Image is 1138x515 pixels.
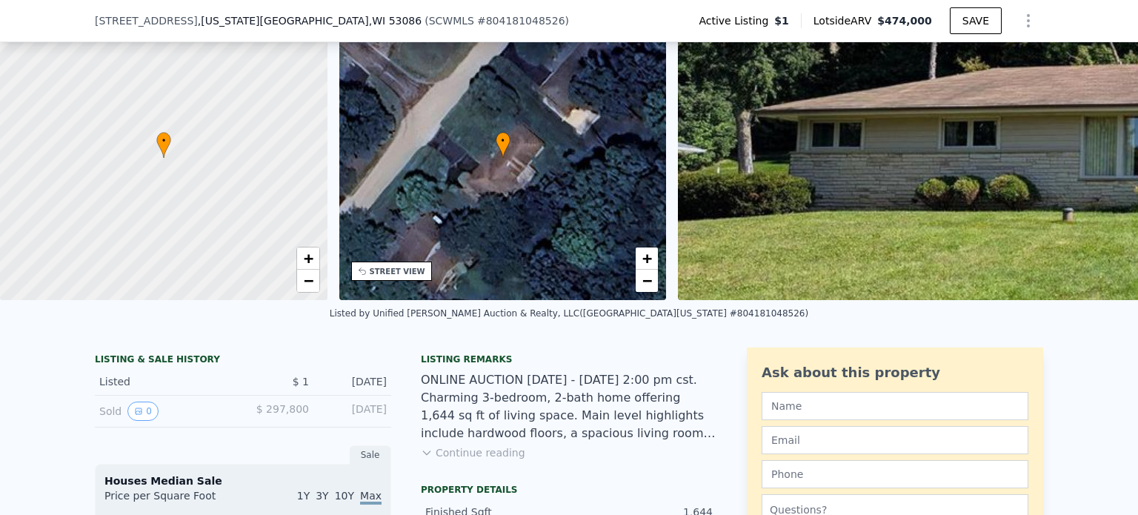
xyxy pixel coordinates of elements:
[642,271,652,290] span: −
[496,132,510,158] div: •
[762,392,1028,420] input: Name
[699,13,774,28] span: Active Listing
[421,353,717,365] div: Listing remarks
[421,484,717,496] div: Property details
[762,460,1028,488] input: Phone
[303,271,313,290] span: −
[636,247,658,270] a: Zoom in
[198,13,422,28] span: , [US_STATE][GEOGRAPHIC_DATA]
[316,490,328,502] span: 3Y
[1014,6,1043,36] button: Show Options
[293,376,309,388] span: $ 1
[330,308,808,319] div: Listed by Unified [PERSON_NAME] Auction & Realty, LLC ([GEOGRAPHIC_DATA][US_STATE] #804181048526)
[95,13,198,28] span: [STREET_ADDRESS]
[156,134,171,147] span: •
[425,13,569,28] div: ( )
[360,490,382,505] span: Max
[297,247,319,270] a: Zoom in
[335,490,354,502] span: 10Y
[321,374,387,389] div: [DATE]
[127,402,159,421] button: View historical data
[762,426,1028,454] input: Email
[104,488,243,512] div: Price per Square Foot
[950,7,1002,34] button: SAVE
[774,13,788,28] span: $1
[156,132,171,158] div: •
[297,270,319,292] a: Zoom out
[877,15,932,27] span: $474,000
[321,402,387,421] div: [DATE]
[429,15,474,27] span: SCWMLS
[99,402,231,421] div: Sold
[813,13,877,28] span: Lotside ARV
[350,445,391,465] div: Sale
[642,249,652,268] span: +
[369,15,422,27] span: , WI 53086
[370,266,425,277] div: STREET VIEW
[99,374,231,389] div: Listed
[421,445,525,460] button: Continue reading
[95,353,391,368] div: LISTING & SALE HISTORY
[297,490,310,502] span: 1Y
[477,15,565,27] span: # 804181048526
[636,270,658,292] a: Zoom out
[104,474,382,488] div: Houses Median Sale
[256,403,309,415] span: $ 297,800
[303,249,313,268] span: +
[496,134,510,147] span: •
[421,371,717,442] div: ONLINE AUCTION [DATE] - [DATE] 2:00 pm cst. Charming 3-bedroom, 2-bath home offering 1,644 sq ft ...
[762,362,1028,383] div: Ask about this property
